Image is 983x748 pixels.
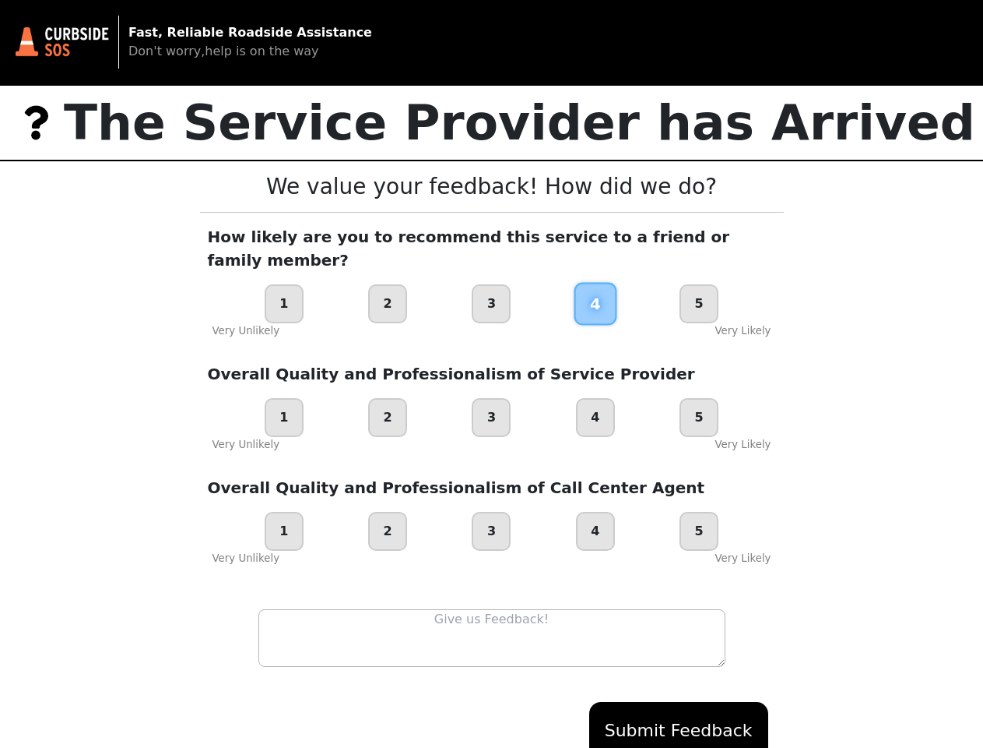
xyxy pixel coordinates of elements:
[368,284,407,323] div: 2
[714,323,771,339] div: Very Likely
[265,284,304,323] div: 1
[576,512,615,551] div: 4
[212,323,280,339] div: Very Unlikely
[368,512,407,551] div: 2
[212,437,280,453] div: Very Unlikely
[265,398,304,437] div: 1
[8,94,64,150] img: trx now logo
[208,476,776,499] p: Overall Quality and Professionalism of Call Center Agent
[265,512,304,551] div: 1
[128,44,319,58] span: Don't worry,help is on the way
[368,398,407,437] div: 2
[714,551,771,566] div: Very Likely
[576,398,615,437] div: 4
[208,362,776,386] p: Overall Quality and Professionalism of Service Provider
[229,174,754,200] h3: We value your feedback! How did we do?
[679,398,718,437] div: 5
[208,225,776,272] p: How likely are you to recommend this service to a friend or family member?
[472,284,511,323] div: 3
[714,437,771,453] div: Very Likely
[128,25,372,40] strong: Fast, Reliable Roadside Assistance
[16,27,109,57] img: trx now logo
[212,551,280,566] div: Very Unlikely
[472,398,511,437] div: 3
[679,512,718,551] div: 5
[64,86,975,160] p: The Service Provider has Arrived
[472,512,511,551] div: 3
[574,283,616,326] div: 4
[679,284,718,323] div: 5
